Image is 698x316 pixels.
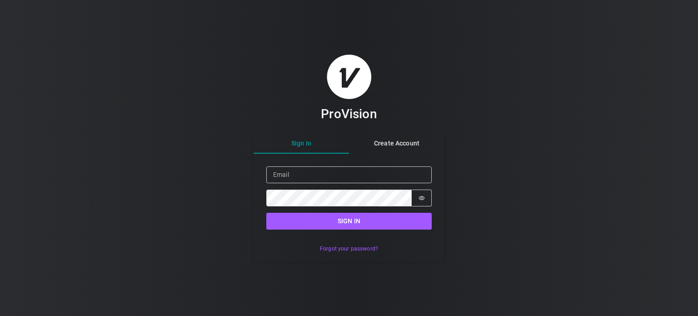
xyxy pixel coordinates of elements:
[315,242,383,256] button: Forgot your password?
[321,106,377,122] h3: ProVision
[412,190,432,206] button: Show password
[266,213,432,230] button: Sign in
[266,166,432,183] input: Email
[254,134,349,154] button: Sign In
[349,134,444,154] button: Create Account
